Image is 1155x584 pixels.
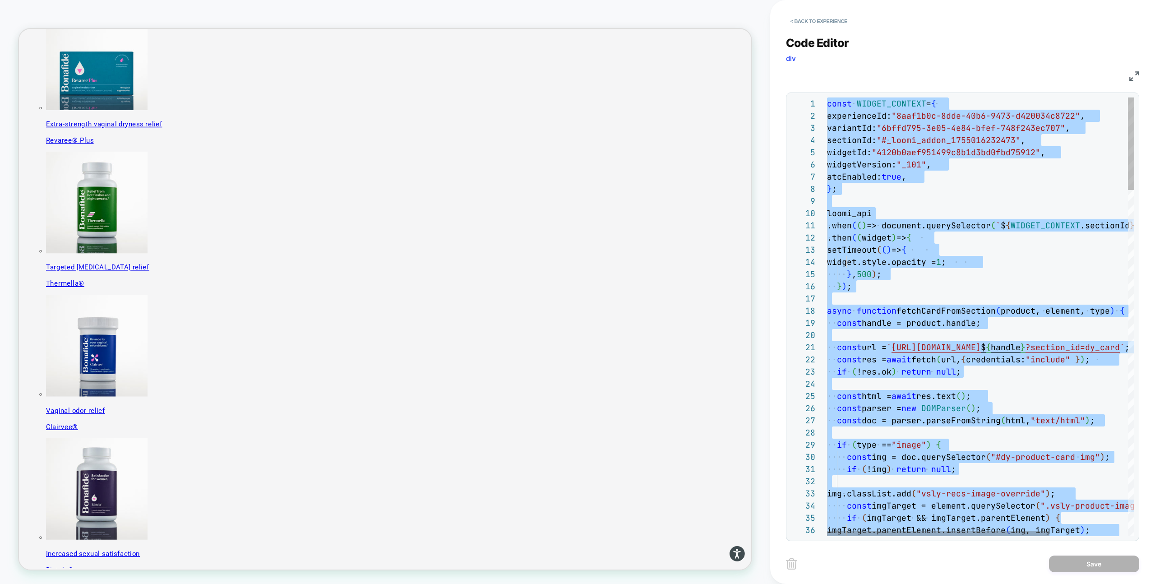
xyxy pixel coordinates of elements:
[791,110,815,122] div: 2
[896,306,996,316] span: fetchCardFromSection
[791,414,815,426] div: 27
[956,366,961,377] span: ;
[857,269,872,279] span: 500
[1026,342,1120,352] span: ?section_id=dy_card
[827,525,1006,535] span: imgTarget.parentElement.insertBefore
[1045,513,1050,523] span: )
[827,171,882,182] span: atcEnabled:
[827,159,896,170] span: widgetVersion:
[936,440,941,450] span: {
[986,452,991,462] span: (
[872,147,1040,158] span: "4120b0aef951499c8b1d3bd0fbd75912"
[857,366,892,377] span: !res.ok
[786,558,797,570] img: delete
[911,354,936,365] span: fetch
[791,134,815,146] div: 4
[791,146,815,158] div: 5
[842,281,847,292] span: )
[791,97,815,110] div: 1
[1080,354,1085,365] span: )
[901,171,906,182] span: ,
[1049,556,1139,572] button: Save
[791,317,815,329] div: 19
[882,245,887,255] span: (
[1085,525,1090,535] span: ;
[837,281,842,292] span: }
[921,403,966,413] span: DOMParser
[1125,342,1130,352] span: ;
[971,403,976,413] span: )
[36,121,977,133] p: Extra-strength vaginal dryness relief
[892,245,901,255] span: =>
[832,184,837,194] span: ;
[791,305,815,317] div: 18
[852,220,857,231] span: (
[827,257,936,267] span: widget.style.opacity =
[36,333,977,346] p: Thermella®
[926,98,931,109] span: =
[786,14,852,28] button: < Back to experience
[847,501,872,511] span: const
[36,164,977,346] a: Thermella Targeted [MEDICAL_DATA] relief Thermella®
[936,354,941,365] span: (
[1085,354,1090,365] span: ;
[892,440,926,450] span: "image"
[791,122,815,134] div: 3
[791,280,815,292] div: 16
[901,366,931,377] span: return
[961,391,966,401] span: )
[877,245,882,255] span: (
[791,524,815,536] div: 36
[1001,415,1006,426] span: (
[966,354,1026,365] span: credentials:
[1100,452,1105,462] span: )
[1055,513,1060,523] span: {
[892,232,896,243] span: )
[786,54,796,63] span: div
[1110,306,1115,316] span: )
[862,391,892,401] span: html =
[1120,342,1125,352] span: `
[36,142,977,155] p: Revaree® Plus
[791,463,815,475] div: 31
[847,269,852,279] span: }
[791,219,815,232] div: 11
[966,391,971,401] span: ;
[847,513,857,523] span: if
[931,464,951,474] span: null
[1001,220,1006,231] span: $
[872,501,1035,511] span: imgTarget = element.querySelector
[862,415,1001,426] span: doc = parser.parseFromString
[791,268,815,280] div: 15
[36,524,977,537] p: Clairvee®
[36,355,171,490] img: Clairvee
[862,342,887,352] span: url =
[966,403,971,413] span: (
[791,183,815,195] div: 8
[862,232,892,243] span: widget
[791,402,815,414] div: 26
[996,306,1001,316] span: (
[827,123,877,133] span: variantId:
[827,135,877,145] span: sectionId:
[1080,525,1085,535] span: )
[1021,342,1026,352] span: }
[791,244,815,256] div: 13
[872,452,986,462] span: img = doc.querySelector
[36,355,977,537] a: Clairvee Vaginal odor relief Clairvee®
[926,440,931,450] span: )
[892,391,916,401] span: await
[36,311,977,324] p: Targeted [MEDICAL_DATA] relief
[1105,452,1110,462] span: ;
[936,257,941,267] span: 1
[852,232,857,243] span: (
[951,464,956,474] span: ;
[847,452,872,462] span: const
[1080,220,1130,231] span: .sectionId
[857,232,862,243] span: (
[837,440,847,450] span: if
[892,366,896,377] span: )
[1080,111,1085,121] span: ,
[36,164,171,299] img: Thermella
[1026,354,1070,365] span: "include"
